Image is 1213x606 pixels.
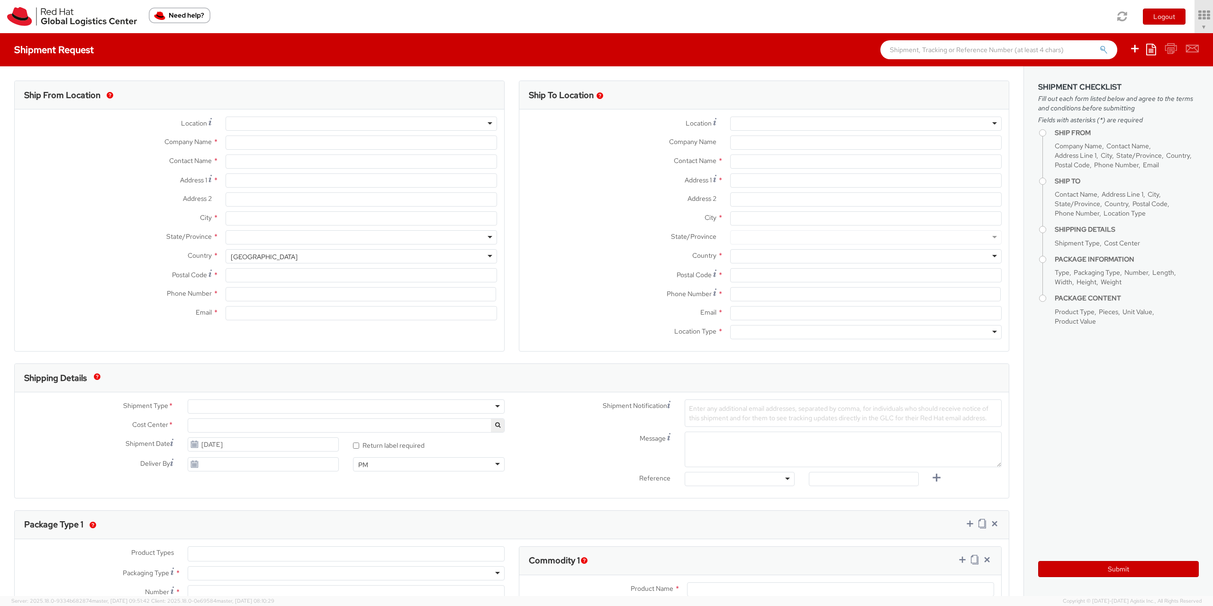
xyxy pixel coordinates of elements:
span: Cost Center [132,420,168,431]
h4: Ship To [1055,178,1199,185]
span: Cost Center [1104,239,1140,247]
span: Contact Name [1106,142,1149,150]
div: [GEOGRAPHIC_DATA] [231,252,298,262]
span: Client: 2025.18.0-0e69584 [151,597,274,604]
input: Return label required [353,443,359,449]
span: Country [1166,151,1190,160]
span: Shipment Notification [603,401,667,411]
span: Company Name [1055,142,1102,150]
span: Shipment Type [123,401,168,412]
span: Contact Name [1055,190,1097,199]
img: rh-logistics-00dfa346123c4ec078e1.svg [7,7,137,26]
span: Packaging Type [1074,268,1120,277]
span: Weight [1101,278,1122,286]
span: Postal Code [172,271,207,279]
span: State/Province [671,232,716,241]
span: Unit Value [1122,308,1152,316]
h3: Shipment Checklist [1038,83,1199,91]
span: Product Name [631,584,673,593]
span: Location Type [674,327,716,335]
span: Shipment Type [1055,239,1100,247]
button: Need help? [149,8,210,23]
span: Number [145,588,169,596]
span: Company Name [669,137,716,146]
h3: Ship From Location [24,90,100,100]
label: Return label required [353,439,426,450]
span: master, [DATE] 08:10:29 [217,597,274,604]
span: Phone Number [1094,161,1139,169]
span: Company Name [164,137,212,146]
span: Location [686,119,712,127]
span: Address Line 1 [1055,151,1096,160]
span: Contact Name [169,156,212,165]
span: Country [692,251,716,260]
span: Product Value [1055,317,1096,326]
span: Address 2 [688,194,716,203]
span: Email [700,308,716,317]
h3: Shipping Details [24,373,87,383]
h4: Package Information [1055,256,1199,263]
span: Width [1055,278,1072,286]
h3: Commodity 1 [529,556,580,565]
span: Location Type [1104,209,1146,217]
span: Product Types [131,548,174,557]
span: State/Province [1116,151,1162,160]
span: Number [1124,268,1148,277]
span: City [1101,151,1112,160]
button: Submit [1038,561,1199,577]
span: Address 1 [685,176,712,184]
span: Fields with asterisks (*) are required [1038,115,1199,125]
span: Message [640,434,666,443]
span: Pieces [1099,308,1118,316]
h3: Package Type 1 [24,520,83,529]
div: PM [358,460,368,470]
span: Country [1104,199,1128,208]
span: Packaging Type [123,569,169,577]
span: Email [1143,161,1159,169]
h4: Shipping Details [1055,226,1199,233]
h4: Package Content [1055,295,1199,302]
span: Phone Number [667,289,712,298]
span: City [1148,190,1159,199]
button: Logout [1143,9,1186,25]
span: Length [1152,268,1174,277]
span: ▼ [1201,23,1207,31]
span: Server: 2025.18.0-9334b682874 [11,597,150,604]
span: Email [196,308,212,317]
span: City [705,213,716,222]
span: Postal Code [1055,161,1090,169]
span: Copyright © [DATE]-[DATE] Agistix Inc., All Rights Reserved [1063,597,1202,605]
span: Fill out each form listed below and agree to the terms and conditions before submitting [1038,94,1199,113]
h3: Ship To Location [529,90,594,100]
span: Location [181,119,207,127]
span: Reference [639,474,670,482]
span: State/Province [1055,199,1100,208]
span: Type [1055,268,1069,277]
span: City [200,213,212,222]
span: Contact Name [674,156,716,165]
span: Postal Code [677,271,712,279]
span: master, [DATE] 09:51:42 [92,597,150,604]
input: Shipment, Tracking or Reference Number (at least 4 chars) [880,40,1117,59]
span: Product Type [1055,308,1095,316]
span: Phone Number [1055,209,1099,217]
span: Deliver By [140,459,170,469]
h4: Shipment Request [14,45,94,55]
h4: Ship From [1055,129,1199,136]
span: Shipment Date [126,439,170,449]
span: Address Line 1 [1102,190,1143,199]
span: Phone Number [167,289,212,298]
span: Height [1077,278,1096,286]
span: Postal Code [1132,199,1168,208]
span: Address 2 [183,194,212,203]
span: Country [188,251,212,260]
span: Enter any additional email addresses, separated by comma, for individuals who should receive noti... [689,404,988,422]
span: State/Province [166,232,212,241]
span: Address 1 [180,176,207,184]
